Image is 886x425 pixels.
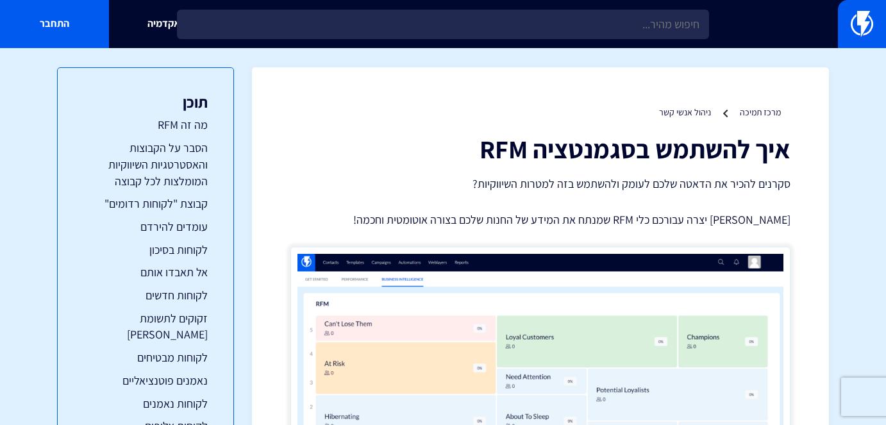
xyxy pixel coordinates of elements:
[740,106,781,118] a: מרכז תמיכה
[83,264,208,281] a: אל תאבדו אותם
[659,106,711,118] a: ניהול אנשי קשר
[83,219,208,235] a: עומדים להירדם
[177,10,708,39] input: חיפוש מהיר...
[83,94,208,110] h3: תוכן
[83,196,208,212] a: קבוצת "לקוחות רדומים"
[83,140,208,189] a: הסבר על הקבוצות והאסטרטגיות השיווקיות המומלצות לכל קבוצה
[290,176,790,192] p: סקרנים להכיר את הדאטה שלכם לעומק ולהשתמש בזה למטרות השיווקיות?
[83,372,208,389] a: נאמנים פוטנציאליים
[83,396,208,412] a: לקוחות נאמנים
[83,310,208,343] a: זקוקים לתשומת [PERSON_NAME]
[83,349,208,366] a: לקוחות מבטיחים
[83,117,208,133] a: מה זה RFM
[83,242,208,258] a: לקוחות בסיכון
[290,135,790,163] h1: איך להשתמש בסגמנטציה RFM
[83,287,208,304] a: לקוחות חדשים
[290,212,790,228] p: [PERSON_NAME] יצרה עבורכם כלי RFM שמנתח את המידע של החנות שלכם בצורה אוטומטית וחכמה!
